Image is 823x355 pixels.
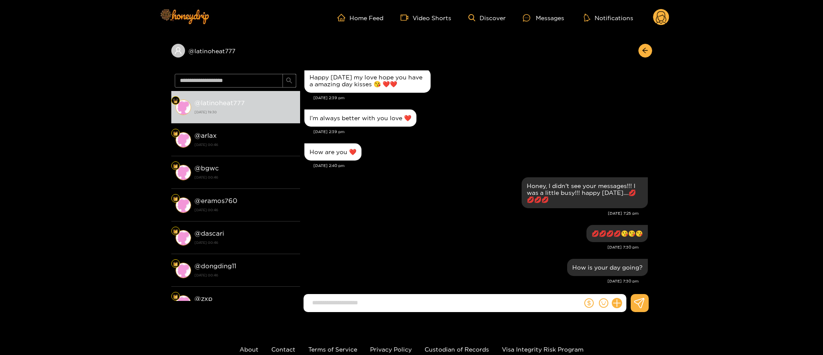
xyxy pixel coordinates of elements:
strong: [DATE] 00:46 [194,173,296,181]
a: Privacy Policy [370,346,412,352]
strong: [DATE] 00:46 [194,271,296,279]
a: Discover [468,14,506,21]
div: @latinoheat777 [171,44,300,58]
span: user [174,47,182,55]
img: conversation [176,165,191,180]
div: How are you ❤️ [310,149,356,155]
strong: [DATE] 00:46 [194,206,296,214]
img: Fan Level [173,229,178,234]
div: I’m always better with you love ❤️ [310,115,411,121]
img: Fan Level [173,98,178,103]
button: arrow-left [638,44,652,58]
img: conversation [176,230,191,246]
div: Aug. 24, 2:39 pm [304,69,431,93]
div: Aug. 24, 7:30 pm [567,259,648,276]
div: Aug. 24, 7:25 pm [522,177,648,208]
a: Terms of Service [308,346,357,352]
span: search [286,77,292,85]
a: Contact [271,346,295,352]
button: Notifications [581,13,636,22]
div: Honey, I didn't see your messages!!! I was a little busy!!! happy [DATE]....💋💋💋💋 [527,182,643,203]
a: Visa Integrity Risk Program [502,346,583,352]
a: Custodian of Records [425,346,489,352]
img: conversation [176,263,191,278]
a: Home Feed [337,14,383,21]
span: video-camera [401,14,413,21]
div: Messages [523,13,564,23]
img: Fan Level [173,294,178,299]
span: smile [599,298,608,308]
img: conversation [176,132,191,148]
img: Fan Level [173,131,178,136]
strong: @ zxp [194,295,213,302]
strong: @ eramos760 [194,197,237,204]
div: [DATE] 2:39 pm [313,95,648,101]
strong: @ bgwc [194,164,219,172]
strong: [DATE] 19:30 [194,108,296,116]
div: [DATE] 7:30 pm [304,278,639,284]
a: About [240,346,258,352]
div: Aug. 24, 2:40 pm [304,143,361,161]
img: Fan Level [173,196,178,201]
strong: @ dongding11 [194,262,236,270]
span: home [337,14,349,21]
div: [DATE] 7:30 pm [304,244,639,250]
div: How is your day going? [572,264,643,271]
div: Aug. 24, 2:39 pm [304,109,416,127]
img: Fan Level [173,164,178,169]
div: [DATE] 7:25 pm [304,210,639,216]
strong: [DATE] 00:46 [194,239,296,246]
a: Video Shorts [401,14,451,21]
div: [DATE] 2:39 pm [313,129,648,135]
button: search [282,74,296,88]
strong: @ latinoheat777 [194,99,245,106]
div: 💋💋💋💋😘😘😘 [592,230,643,237]
img: conversation [176,100,191,115]
img: conversation [176,197,191,213]
div: [DATE] 2:40 pm [313,163,648,169]
img: conversation [176,295,191,311]
strong: @ arlax [194,132,217,139]
strong: @ dascari [194,230,224,237]
button: dollar [583,297,595,309]
span: dollar [584,298,594,308]
strong: [DATE] 00:46 [194,141,296,149]
img: Fan Level [173,261,178,267]
div: Aug. 24, 7:30 pm [586,225,648,242]
div: Happy [DATE] my love hope you have a amazing day kisses 😘 ❤️❤️ [310,74,425,88]
span: arrow-left [642,47,648,55]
